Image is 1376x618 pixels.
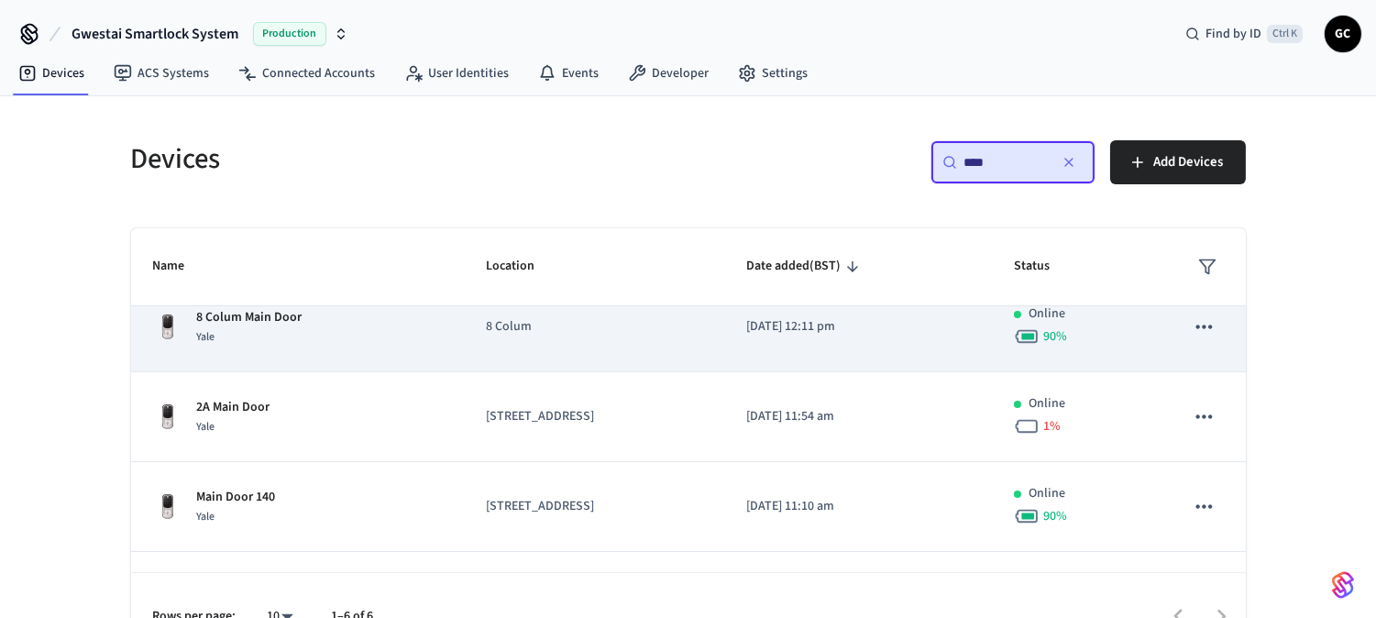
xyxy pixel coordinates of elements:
[746,407,970,426] p: [DATE] 11:54 am
[1154,150,1224,174] span: Add Devices
[486,252,558,281] span: Location
[390,57,523,90] a: User Identities
[1267,25,1303,43] span: Ctrl K
[197,509,215,524] span: Yale
[523,57,613,90] a: Events
[1043,327,1067,346] span: 90 %
[1043,507,1067,525] span: 90 %
[723,57,822,90] a: Settings
[197,488,276,507] p: Main Door 140
[746,252,864,281] span: Date added(BST)
[153,252,209,281] span: Name
[224,57,390,90] a: Connected Accounts
[1043,417,1061,436] span: 1 %
[746,317,970,337] p: [DATE] 12:11 pm
[486,497,702,516] p: [STREET_ADDRESS]
[197,419,215,435] span: Yale
[1171,17,1317,50] div: Find by IDCtrl K
[1110,140,1246,184] button: Add Devices
[99,57,224,90] a: ACS Systems
[253,22,326,46] span: Production
[486,317,702,337] p: 8 Colum
[72,23,238,45] span: Gwestai Smartlock System
[1029,394,1065,414] p: Online
[153,492,182,522] img: Yale Assure Touchscreen Wifi Smart Lock, Satin Nickel, Front
[197,329,215,345] span: Yale
[197,398,270,417] p: 2A Main Door
[1205,25,1261,43] span: Find by ID
[153,403,182,432] img: Yale Assure Touchscreen Wifi Smart Lock, Satin Nickel, Front
[486,407,702,426] p: [STREET_ADDRESS]
[4,57,99,90] a: Devices
[1332,570,1354,600] img: SeamLogoGradient.69752ec5.svg
[1029,484,1065,503] p: Online
[197,308,303,327] p: 8 Colum Main Door
[1326,17,1359,50] span: GC
[1014,252,1073,281] span: Status
[1325,16,1361,52] button: GC
[131,140,677,178] h5: Devices
[1029,304,1065,324] p: Online
[746,497,970,516] p: [DATE] 11:10 am
[153,313,182,342] img: Yale Assure Touchscreen Wifi Smart Lock, Satin Nickel, Front
[613,57,723,90] a: Developer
